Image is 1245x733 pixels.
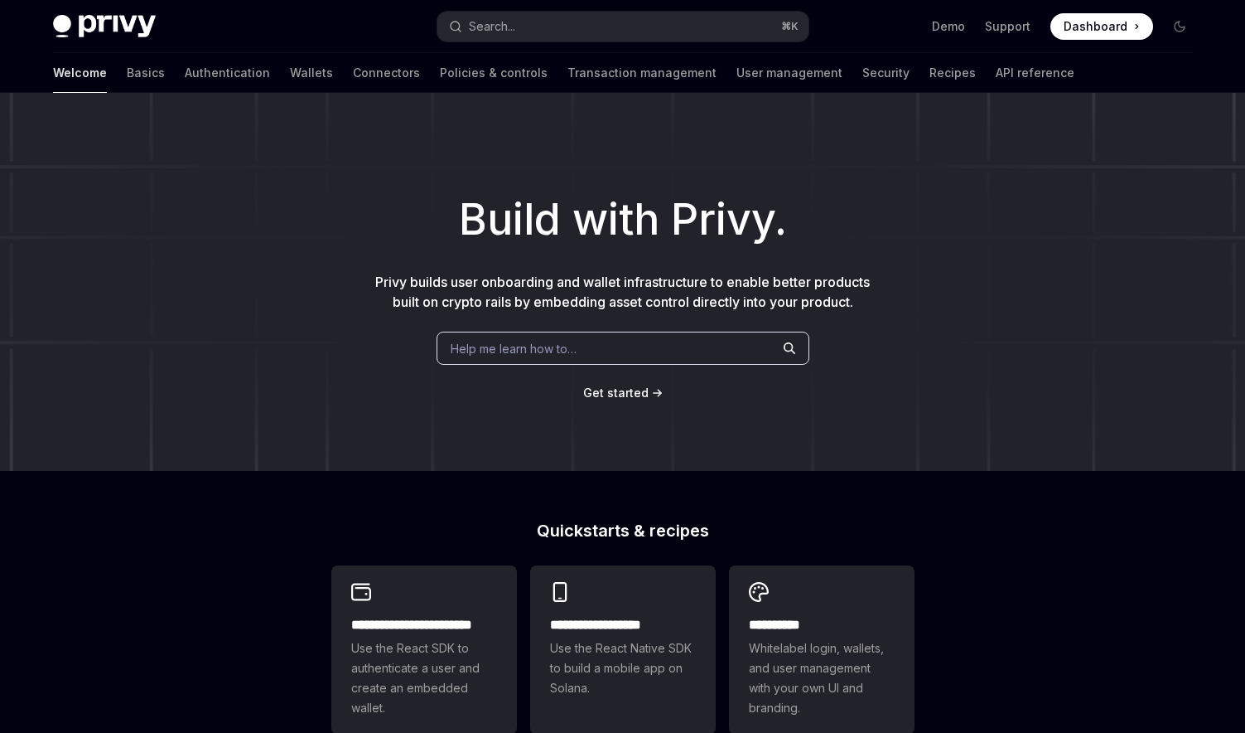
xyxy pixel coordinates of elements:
a: Authentication [185,53,270,93]
span: Dashboard [1064,18,1127,35]
a: Transaction management [567,53,717,93]
img: dark logo [53,15,156,38]
a: Policies & controls [440,53,548,93]
span: Use the React SDK to authenticate a user and create an embedded wallet. [351,638,497,718]
a: API reference [996,53,1074,93]
a: Dashboard [1050,13,1153,40]
a: Demo [932,18,965,35]
a: Connectors [353,53,420,93]
a: Security [862,53,910,93]
span: Whitelabel login, wallets, and user management with your own UI and branding. [749,638,895,718]
div: Search... [469,17,515,36]
h2: Quickstarts & recipes [331,522,914,539]
button: Open search [437,12,808,41]
a: Support [985,18,1030,35]
a: User management [736,53,842,93]
a: Wallets [290,53,333,93]
a: Get started [583,385,649,401]
a: Recipes [929,53,976,93]
span: Privy builds user onboarding and wallet infrastructure to enable better products built on crypto ... [375,274,870,310]
span: Help me learn how to… [451,340,577,357]
a: Welcome [53,53,107,93]
a: Basics [127,53,165,93]
h1: Build with Privy. [27,187,1218,252]
button: Toggle dark mode [1166,13,1193,40]
span: Use the React Native SDK to build a mobile app on Solana. [550,638,696,698]
span: ⌘ K [781,20,799,33]
span: Get started [583,386,649,400]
